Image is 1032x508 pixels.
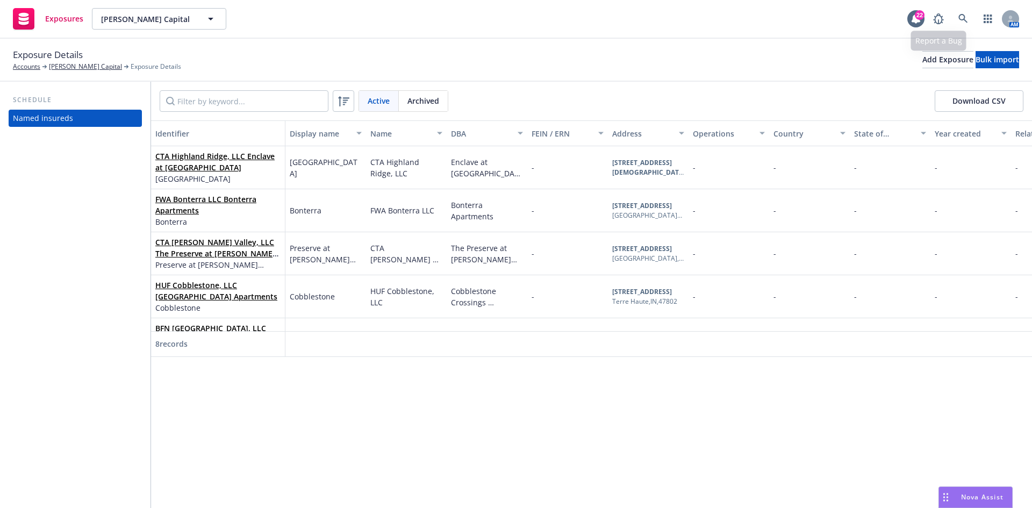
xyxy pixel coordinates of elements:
div: Drag to move [939,487,952,507]
span: Exposures [45,15,83,23]
span: Archived [407,95,439,106]
div: Identifier [155,128,281,139]
span: Bonterra [290,205,321,216]
span: HUF Cobblestone, LLC [GEOGRAPHIC_DATA] Apartments [155,280,281,302]
span: - [854,248,857,259]
span: - [532,205,534,216]
span: - [532,162,534,173]
span: - [854,205,857,216]
a: CTA Highland Ridge, LLC Enclave at [GEOGRAPHIC_DATA] [155,151,275,173]
span: Exposure Details [131,62,181,71]
span: CTA Highland Ridge, LLC Enclave at [GEOGRAPHIC_DATA] [155,151,281,173]
span: - [1015,248,1018,259]
div: State of incorporation or jurisdiction [854,128,914,139]
span: CTA [PERSON_NAME] Valley, LLC [370,243,439,276]
div: Year created [935,128,995,139]
span: Preserve at [PERSON_NAME][GEOGRAPHIC_DATA] [290,242,362,265]
span: - [1015,291,1018,302]
div: Terre Haute , IN , 47802 [612,297,677,306]
b: [STREET_ADDRESS] [612,287,672,296]
span: 8 records [155,339,188,349]
span: HUF Cobblestone, LLC [370,286,436,307]
div: FEIN / ERN [532,128,592,139]
button: DBA [447,120,527,146]
button: Display name [285,120,366,146]
div: Add Exposure [922,52,973,68]
span: - [693,205,696,216]
span: - [693,248,696,259]
span: [GEOGRAPHIC_DATA] [290,156,362,179]
a: Switch app [977,8,999,30]
span: Cobblestone [290,291,335,302]
b: [STREET_ADDRESS] [612,201,672,210]
button: FEIN / ERN [527,120,608,146]
a: BFN [GEOGRAPHIC_DATA], LLC [GEOGRAPHIC_DATA] Apartments [155,323,277,345]
div: [GEOGRAPHIC_DATA][PERSON_NAME] , IN , 46845 [612,211,684,220]
span: - [935,291,937,302]
b: [STREET_ADDRESS] [612,244,672,253]
div: Named insureds [13,110,73,127]
span: - [773,162,776,173]
span: - [693,291,696,302]
button: Bulk import [976,51,1019,68]
button: Download CSV [935,90,1023,112]
a: Search [952,8,974,30]
b: [STREET_ADDRESS] [612,330,672,339]
span: Cobblestone [155,302,281,313]
span: [PERSON_NAME] Capital [101,13,194,25]
button: Address [608,120,689,146]
input: Filter by keyword... [160,90,328,112]
div: Country [773,128,834,139]
span: - [1015,162,1018,173]
span: Preserve at [PERSON_NAME][GEOGRAPHIC_DATA] [155,259,281,270]
a: Report a Bug [928,8,949,30]
a: Exposures [9,4,88,34]
span: Cobblestone Crossings Apartments [451,286,498,319]
span: The Preserve at [PERSON_NAME][GEOGRAPHIC_DATA] [451,243,519,287]
div: Address [612,128,672,139]
button: Operations [689,120,769,146]
button: Name [366,120,447,146]
a: HUF Cobblestone, LLC [GEOGRAPHIC_DATA] Apartments [155,280,277,302]
button: Country [769,120,850,146]
button: [PERSON_NAME] Capital [92,8,226,30]
span: - [773,205,776,216]
a: CTA [PERSON_NAME] Valley, LLC The Preserve at [PERSON_NAME][GEOGRAPHIC_DATA] [155,237,275,270]
span: [GEOGRAPHIC_DATA] [155,173,281,184]
span: BFN [GEOGRAPHIC_DATA], LLC [GEOGRAPHIC_DATA] Apartments [155,323,281,345]
span: - [935,162,937,173]
button: Identifier [151,120,285,146]
div: 22 [915,10,924,20]
button: State of incorporation or jurisdiction [850,120,930,146]
span: Bonterra [155,216,281,227]
span: - [532,248,534,259]
div: Display name [290,128,350,139]
span: Active [368,95,390,106]
button: Nova Assist [938,486,1013,508]
span: [GEOGRAPHIC_DATA] [451,329,519,350]
span: Nova Assist [961,492,1004,502]
span: - [1015,205,1018,216]
div: Name [370,128,431,139]
span: - [854,162,857,173]
span: - [935,205,937,216]
span: CTA [PERSON_NAME] Valley, LLC The Preserve at [PERSON_NAME][GEOGRAPHIC_DATA] [155,237,281,259]
span: Enclave at [GEOGRAPHIC_DATA] [451,157,520,190]
div: DBA [451,128,511,139]
div: Schedule [9,95,142,105]
div: Operations [693,128,753,139]
button: Add Exposure [922,51,973,68]
span: - [693,162,696,173]
span: Exposure Details [13,48,83,62]
span: CTA Highland Ridge, LLC [370,157,421,178]
b: [STREET_ADDRESS][DEMOGRAPHIC_DATA][PERSON_NAME] [612,158,684,187]
span: - [773,248,776,259]
span: - [773,291,776,302]
div: Bulk import [976,52,1019,68]
span: - [935,248,937,259]
a: Accounts [13,62,40,71]
a: FWA Bonterra LLC Bonterra Apartments [155,194,256,216]
span: Bonterra Apartments [451,200,493,221]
